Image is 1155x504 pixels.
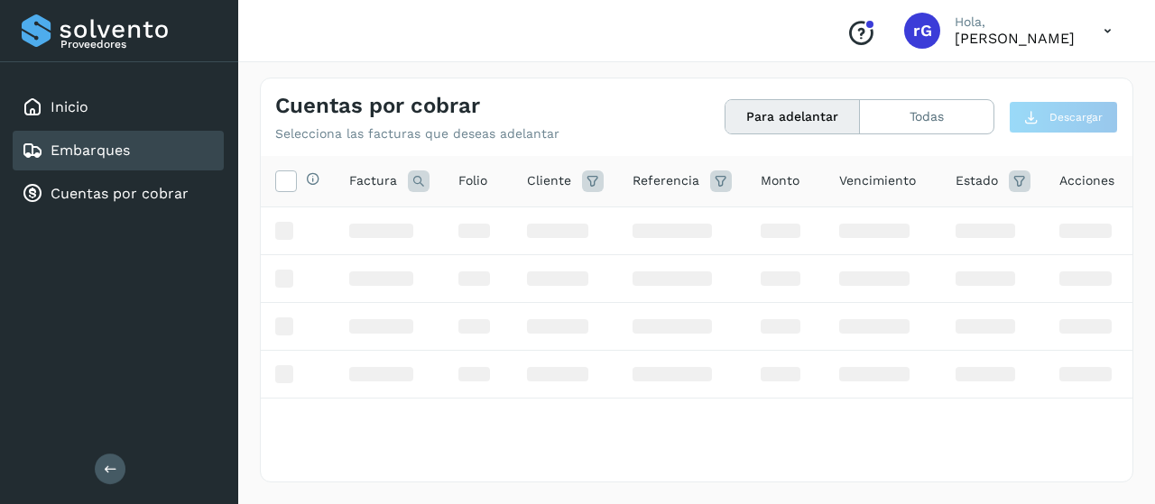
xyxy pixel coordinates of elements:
[956,171,998,190] span: Estado
[955,30,1075,47] p: raquel GUTIERREZ GUERRERO
[13,87,224,127] div: Inicio
[51,142,130,159] a: Embarques
[51,98,88,115] a: Inicio
[839,171,916,190] span: Vencimiento
[633,171,699,190] span: Referencia
[275,93,480,119] h4: Cuentas por cobrar
[275,126,559,142] p: Selecciona las facturas que deseas adelantar
[955,14,1075,30] p: Hola,
[13,131,224,170] div: Embarques
[51,185,189,202] a: Cuentas por cobrar
[1009,101,1118,133] button: Descargar
[349,171,397,190] span: Factura
[1059,171,1114,190] span: Acciones
[527,171,571,190] span: Cliente
[13,174,224,214] div: Cuentas por cobrar
[1049,109,1103,125] span: Descargar
[761,171,799,190] span: Monto
[458,171,487,190] span: Folio
[725,100,860,133] button: Para adelantar
[60,38,217,50] p: Proveedores
[860,100,993,133] button: Todas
